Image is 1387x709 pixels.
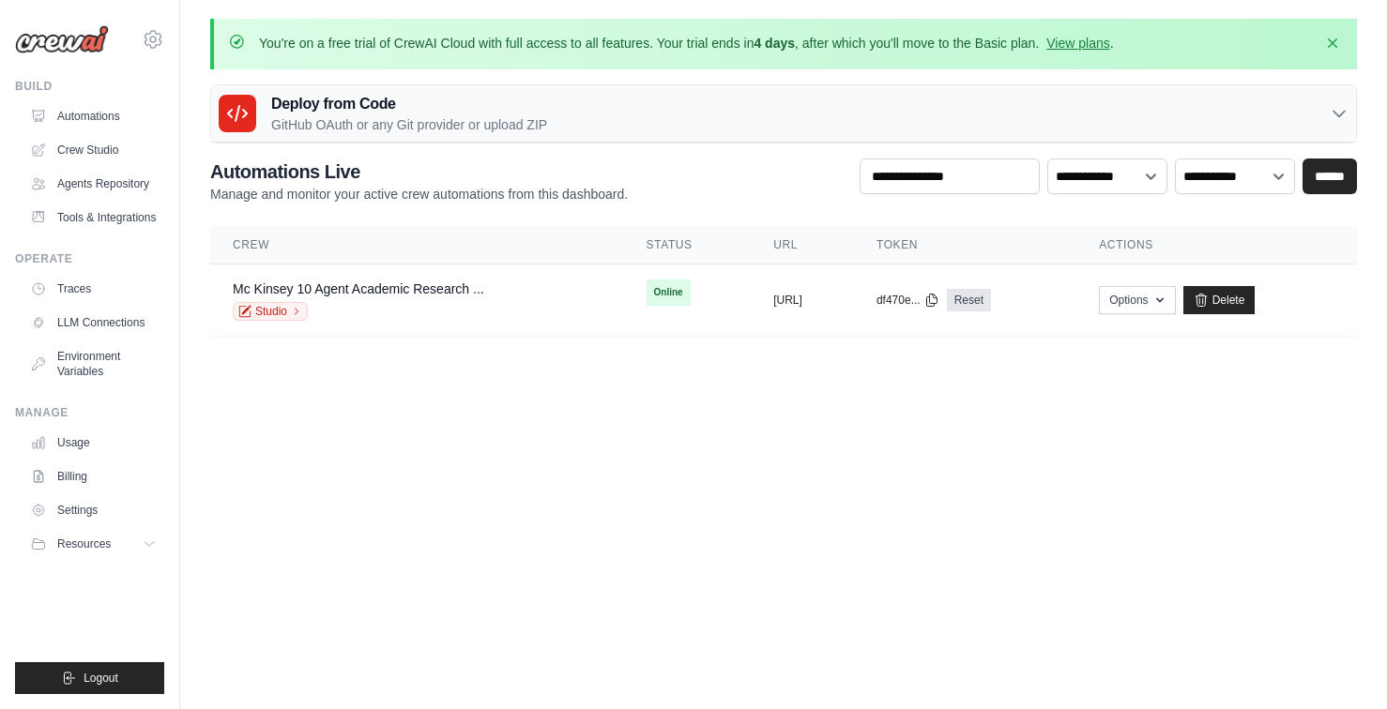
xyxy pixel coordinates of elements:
th: Actions [1076,226,1357,264]
h3: Deploy from Code [271,93,547,115]
a: Mc Kinsey 10 Agent Academic Research ... [233,281,484,296]
a: View plans [1046,36,1109,51]
span: Resources [57,536,111,551]
p: Manage and monitor your active crew automations from this dashboard. [210,185,628,204]
a: Crew Studio [23,135,164,165]
strong: 4 days [754,36,795,51]
a: Traces [23,274,164,304]
span: Online [647,279,691,306]
h2: Automations Live [210,158,628,185]
p: GitHub OAuth or any Git provider or upload ZIP [271,115,547,134]
button: Options [1099,286,1175,314]
a: Reset [947,289,991,311]
th: Token [854,226,1076,264]
a: Delete [1183,286,1256,314]
div: Manage [15,405,164,420]
a: Billing [23,461,164,491]
span: Logout [84,671,118,686]
th: URL [751,226,854,264]
p: You're on a free trial of CrewAI Cloud with full access to all features. Your trial ends in , aft... [259,34,1114,53]
button: Logout [15,662,164,694]
a: Automations [23,101,164,131]
th: Status [624,226,752,264]
a: Studio [233,302,308,321]
th: Crew [210,226,624,264]
div: Build [15,79,164,94]
img: Logo [15,25,109,53]
a: Environment Variables [23,341,164,386]
a: Settings [23,495,164,525]
button: Resources [23,529,164,559]
a: Tools & Integrations [23,203,164,233]
a: Agents Repository [23,169,164,199]
div: Operate [15,251,164,266]
a: Usage [23,428,164,458]
a: LLM Connections [23,308,164,338]
button: df470e... [876,293,939,308]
